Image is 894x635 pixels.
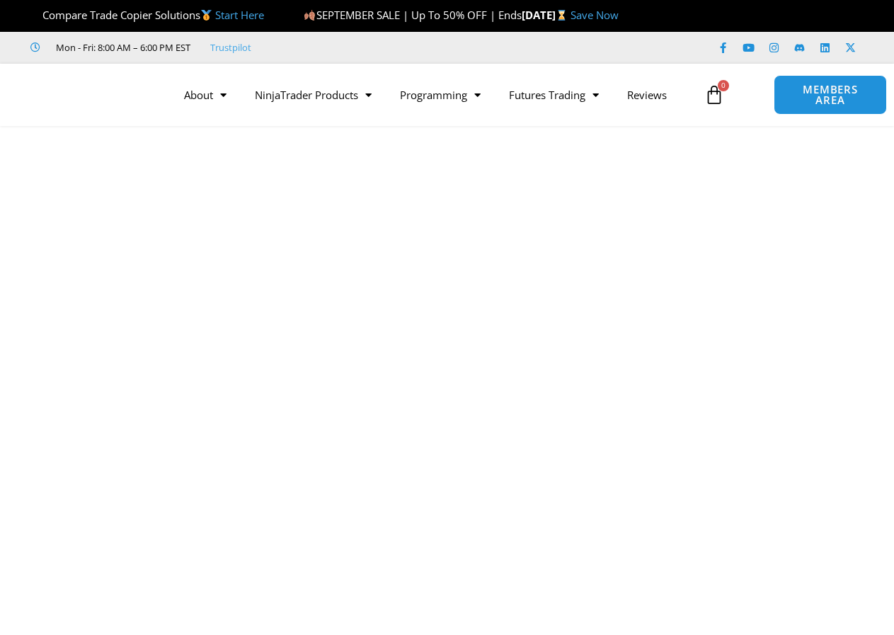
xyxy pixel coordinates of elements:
[774,75,886,115] a: MEMBERS AREA
[683,74,745,115] a: 0
[13,69,166,120] img: LogoAI | Affordable Indicators – NinjaTrader
[215,8,264,22] a: Start Here
[556,10,567,21] img: ⌛
[718,80,729,91] span: 0
[495,79,613,111] a: Futures Trading
[201,10,212,21] img: 🥇
[170,79,697,111] nav: Menu
[304,8,521,22] span: SEPTEMBER SALE | Up To 50% OFF | Ends
[304,10,315,21] img: 🍂
[52,39,190,56] span: Mon - Fri: 8:00 AM – 6:00 PM EST
[210,39,251,56] a: Trustpilot
[522,8,571,22] strong: [DATE]
[30,8,264,22] span: Compare Trade Copier Solutions
[789,84,871,105] span: MEMBERS AREA
[170,79,241,111] a: About
[31,10,42,21] img: 🏆
[386,79,495,111] a: Programming
[571,8,619,22] a: Save Now
[613,79,681,111] a: Reviews
[241,79,386,111] a: NinjaTrader Products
